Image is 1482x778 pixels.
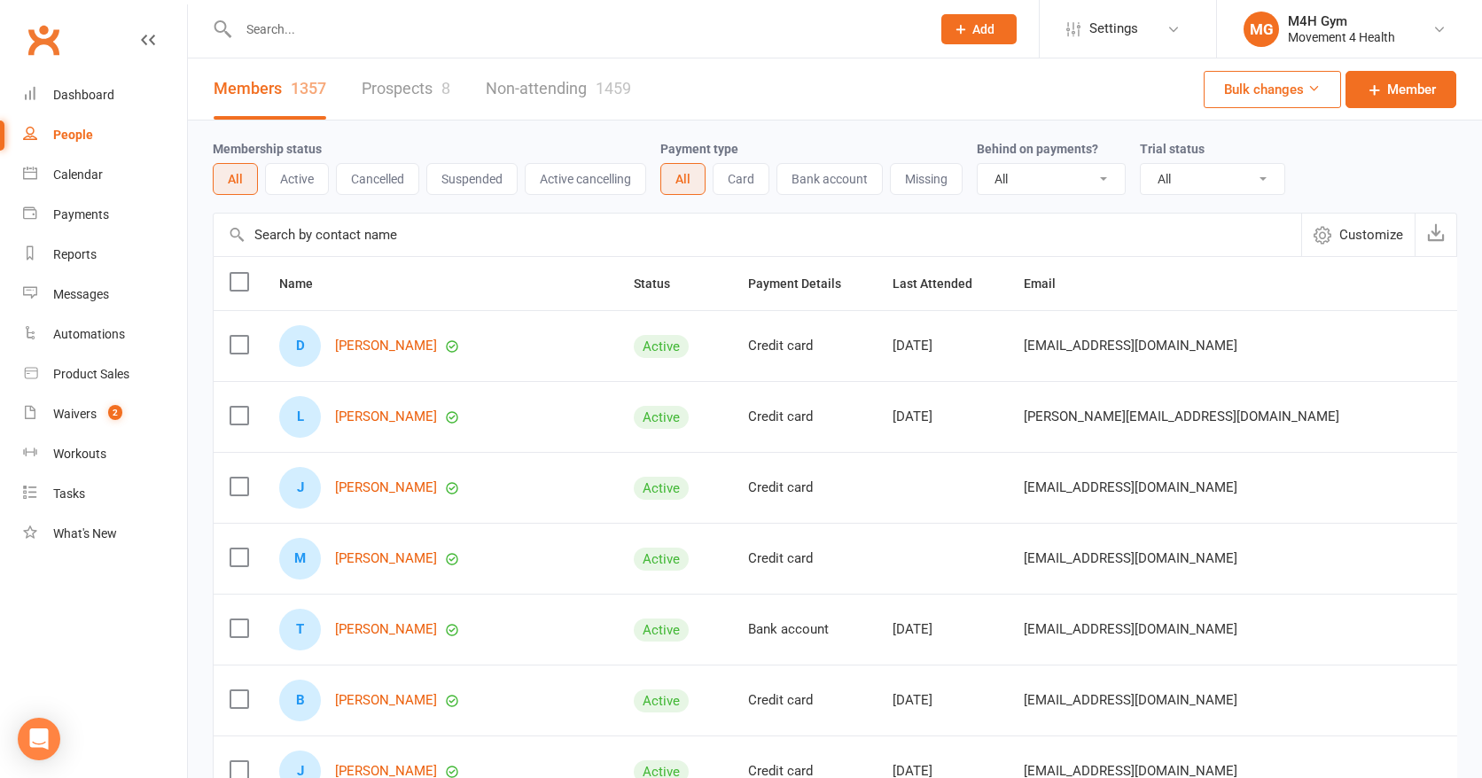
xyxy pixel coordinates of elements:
span: Status [634,276,690,291]
span: [EMAIL_ADDRESS][DOMAIN_NAME] [1024,329,1237,362]
div: 1459 [596,79,631,97]
a: Tasks [23,474,187,514]
a: Payments [23,195,187,235]
button: Active [265,163,329,195]
button: Status [634,273,690,294]
button: Bank account [776,163,883,195]
button: Customize [1301,214,1415,256]
div: T [279,609,321,650]
span: Customize [1339,224,1403,245]
div: Credit card [748,480,861,495]
button: All [213,163,258,195]
button: Suspended [426,163,518,195]
a: [PERSON_NAME] [335,338,437,354]
div: Active [634,548,689,571]
div: Credit card [748,409,861,424]
a: People [23,115,187,155]
a: Dashboard [23,75,187,115]
div: M4H Gym [1288,13,1395,29]
div: M [279,538,321,580]
div: Active [634,689,689,712]
div: Active [634,335,689,358]
button: Name [279,273,332,294]
button: Add [941,14,1017,44]
div: Open Intercom Messenger [18,718,60,760]
div: Reports [53,247,97,261]
a: Non-attending1459 [486,58,631,120]
a: Prospects8 [362,58,450,120]
div: [DATE] [893,338,992,354]
div: Product Sales [53,367,129,381]
a: Clubworx [21,18,66,62]
a: Automations [23,315,187,354]
button: All [660,163,706,195]
div: [DATE] [893,409,992,424]
button: Active cancelling [525,163,646,195]
button: Last Attended [893,273,992,294]
div: L [279,396,321,438]
div: What's New [53,526,117,541]
input: Search... [233,17,918,42]
label: Trial status [1140,142,1205,156]
div: Workouts [53,447,106,461]
span: [EMAIL_ADDRESS][DOMAIN_NAME] [1024,612,1237,646]
div: Messages [53,287,109,301]
input: Search by contact name [214,214,1301,256]
label: Behind on payments? [977,142,1098,156]
div: Dashboard [53,88,114,102]
label: Payment type [660,142,738,156]
div: Active [634,406,689,429]
a: [PERSON_NAME] [335,480,437,495]
button: Email [1024,273,1075,294]
span: Name [279,276,332,291]
a: Reports [23,235,187,275]
div: Bank account [748,622,861,637]
div: D [279,325,321,367]
a: Messages [23,275,187,315]
a: [PERSON_NAME] [335,409,437,424]
span: Payment Details [748,276,861,291]
div: People [53,128,93,142]
button: Bulk changes [1204,71,1341,108]
div: Waivers [53,407,97,421]
span: Email [1024,276,1075,291]
div: J [279,467,321,509]
div: Active [634,619,689,642]
div: Payments [53,207,109,222]
a: Members1357 [214,58,326,120]
div: Tasks [53,486,85,501]
a: Workouts [23,434,187,474]
span: 2 [108,405,122,420]
button: Cancelled [336,163,419,195]
span: Last Attended [893,276,992,291]
span: [PERSON_NAME][EMAIL_ADDRESS][DOMAIN_NAME] [1024,400,1339,433]
span: Add [972,22,994,36]
div: [DATE] [893,622,992,637]
div: Movement 4 Health [1288,29,1395,45]
button: Card [713,163,769,195]
span: [EMAIL_ADDRESS][DOMAIN_NAME] [1024,541,1237,575]
span: Member [1387,79,1436,100]
div: Calendar [53,167,103,182]
a: Waivers 2 [23,394,187,434]
div: Credit card [748,693,861,708]
div: Automations [53,327,125,341]
div: [DATE] [893,693,992,708]
button: Payment Details [748,273,861,294]
span: Settings [1089,9,1138,49]
div: 1357 [291,79,326,97]
div: Active [634,477,689,500]
a: Member [1345,71,1456,108]
label: Membership status [213,142,322,156]
span: [EMAIL_ADDRESS][DOMAIN_NAME] [1024,683,1237,717]
a: Product Sales [23,354,187,394]
div: Credit card [748,338,861,354]
div: MG [1244,12,1279,47]
a: What's New [23,514,187,554]
a: Calendar [23,155,187,195]
div: B [279,680,321,721]
a: [PERSON_NAME] [335,551,437,566]
div: Credit card [748,551,861,566]
button: Missing [890,163,963,195]
div: 8 [441,79,450,97]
